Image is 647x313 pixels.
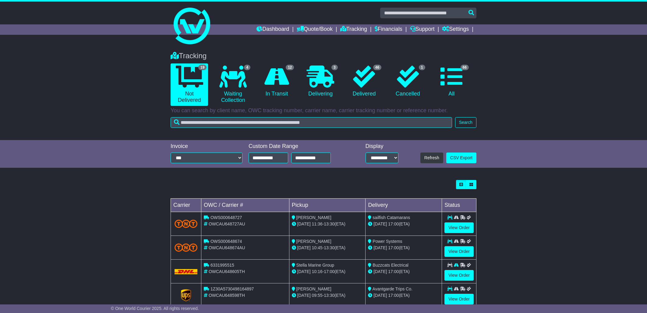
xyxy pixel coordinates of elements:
span: Power Systems [373,239,402,244]
a: Financials [375,24,402,35]
a: 66 All [433,63,470,99]
span: [DATE] [373,269,387,274]
span: [DATE] [373,221,387,226]
span: 17:00 [388,269,399,274]
span: 13:30 [324,221,334,226]
span: 17:00 [388,221,399,226]
div: - (ETA) [292,268,363,275]
div: (ETA) [368,245,439,251]
a: Settings [442,24,469,35]
span: [DATE] [297,293,311,298]
a: View Order [444,270,474,281]
span: [DATE] [373,245,387,250]
span: [DATE] [297,269,311,274]
span: © One World Courier 2025. All rights reserved. [111,306,199,311]
img: TNT_Domestic.png [175,243,197,252]
span: [DATE] [297,245,311,250]
a: 4 Waiting Collection [214,63,252,106]
div: Custom Date Range [249,143,346,150]
a: Dashboard [256,24,289,35]
div: - (ETA) [292,292,363,299]
span: 10:16 [312,269,323,274]
span: 1 [419,65,425,70]
span: [DATE] [297,221,311,226]
a: View Order [444,294,474,304]
span: 09:55 [312,293,323,298]
a: 12 In Transit [258,63,295,99]
span: 46 [373,65,381,70]
div: Invoice [171,143,242,150]
span: [PERSON_NAME] [296,215,331,220]
span: OWCAU648674AU [209,245,245,250]
span: 12 [286,65,294,70]
a: View Order [444,246,474,257]
span: 13:30 [324,245,334,250]
div: Display [366,143,398,150]
span: 17:00 [388,293,399,298]
a: CSV Export [446,153,476,163]
span: 4 [244,65,250,70]
a: 3 Delivering [302,63,339,99]
span: 17:00 [324,269,334,274]
span: 1Z30A5730498164897 [210,286,254,291]
div: - (ETA) [292,221,363,227]
span: 6331995515 [210,263,234,268]
td: Carrier [171,199,201,212]
span: OWCAU648605TH [209,269,245,274]
span: 3 [331,65,338,70]
span: 13:30 [324,293,334,298]
a: 1 Cancelled [389,63,426,99]
span: [DATE] [373,293,387,298]
a: Support [410,24,435,35]
span: 10:45 [312,245,323,250]
span: 66 [461,65,469,70]
span: Avantgarde Trips Co. [373,286,412,291]
td: OWC / Carrier # [201,199,289,212]
a: 19 Not Delivered [171,63,208,106]
div: - (ETA) [292,245,363,251]
button: Search [455,117,476,128]
div: Tracking [168,52,479,60]
a: Quote/Book [297,24,333,35]
span: Buzzcats Electrical [373,263,408,268]
span: OWS000648727 [210,215,242,220]
span: [PERSON_NAME] [296,239,331,244]
span: 19 [198,65,207,70]
button: Refresh [420,153,443,163]
span: Stella Marine Group [296,263,334,268]
div: (ETA) [368,221,439,227]
div: (ETA) [368,268,439,275]
a: 46 Delivered [345,63,383,99]
td: Pickup [289,199,366,212]
span: [PERSON_NAME] [296,286,331,291]
span: OWCAU648598TH [209,293,245,298]
span: OWS000648674 [210,239,242,244]
p: You can search by client name, OWC tracking number, carrier name, carrier tracking number or refe... [171,107,476,114]
a: Tracking [340,24,367,35]
div: (ETA) [368,292,439,299]
td: Status [442,199,476,212]
img: GetCarrierServiceLogo [181,289,191,301]
td: Delivery [366,199,442,212]
span: 17:00 [388,245,399,250]
span: sailfish Catamarans [373,215,410,220]
img: DHL.png [175,269,197,274]
img: TNT_Domestic.png [175,220,197,228]
span: 11:36 [312,221,323,226]
a: View Order [444,222,474,233]
span: OWCAU648727AU [209,221,245,226]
